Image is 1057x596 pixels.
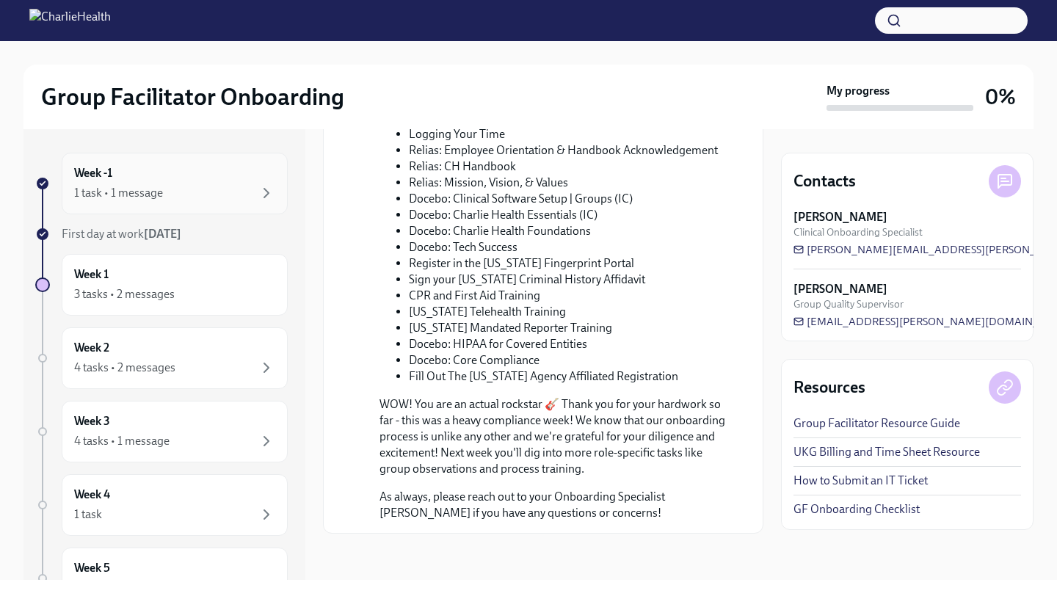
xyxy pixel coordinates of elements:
img: CharlieHealth [29,9,111,32]
a: Week 34 tasks • 1 message [35,401,288,462]
h6: Week 3 [74,413,110,429]
li: Docebo: Charlie Health Essentials (IC) [409,207,727,223]
li: Sign your [US_STATE] Criminal History Affidavit [409,272,727,288]
h6: Week -1 [74,165,112,181]
h4: Resources [793,377,865,399]
div: 4 tasks • 1 message [74,433,170,449]
span: Group Quality Supervisor [793,297,904,311]
li: Docebo: Core Compliance [409,352,727,368]
h6: Week 5 [74,560,110,576]
h6: Week 4 [74,487,110,503]
h2: Group Facilitator Onboarding [41,82,344,112]
li: Relias: CH Handbook [409,159,727,175]
h6: Week 1 [74,266,109,283]
div: 1 task • 1 message [74,185,163,201]
h3: 0% [985,84,1016,110]
li: Docebo: Clinical Software Setup | Groups (IC) [409,191,727,207]
div: 1 task [74,506,102,523]
strong: My progress [827,83,890,99]
li: Docebo: HIPAA for Covered Entities [409,336,727,352]
a: Week 13 tasks • 2 messages [35,254,288,316]
div: 4 tasks • 2 messages [74,360,175,376]
li: CPR and First Aid Training [409,288,727,304]
a: Week 41 task [35,474,288,536]
a: Group Facilitator Resource Guide [793,415,960,432]
p: WOW! You are an actual rockstar 🎸 Thank you for your hardwork so far - this was a heavy complianc... [379,396,727,477]
a: First day at work[DATE] [35,226,288,242]
a: Week 24 tasks • 2 messages [35,327,288,389]
a: UKG Billing and Time Sheet Resource [793,444,980,460]
strong: [PERSON_NAME] [793,209,887,225]
a: Week -11 task • 1 message [35,153,288,214]
span: Clinical Onboarding Specialist [793,225,923,239]
li: Logging Your Time [409,126,727,142]
p: As always, please reach out to your Onboarding Specialist [PERSON_NAME] if you have any questions... [379,489,727,521]
span: First day at work [62,227,181,241]
strong: [PERSON_NAME] [793,281,887,297]
li: Relias: Employee Orientation & Handbook Acknowledgement [409,142,727,159]
a: How to Submit an IT Ticket [793,473,928,489]
li: Docebo: Tech Success [409,239,727,255]
li: [US_STATE] Telehealth Training [409,304,727,320]
h4: Contacts [793,170,856,192]
strong: [DATE] [144,227,181,241]
li: Relias: Mission, Vision, & Values [409,175,727,191]
li: [US_STATE] Mandated Reporter Training [409,320,727,336]
h6: Week 2 [74,340,109,356]
a: GF Onboarding Checklist [793,501,920,517]
li: Fill Out The [US_STATE] Agency Affiliated Registration [409,368,727,385]
li: Register in the [US_STATE] Fingerprint Portal [409,255,727,272]
div: 3 tasks • 2 messages [74,286,175,302]
li: Docebo: Charlie Health Foundations [409,223,727,239]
